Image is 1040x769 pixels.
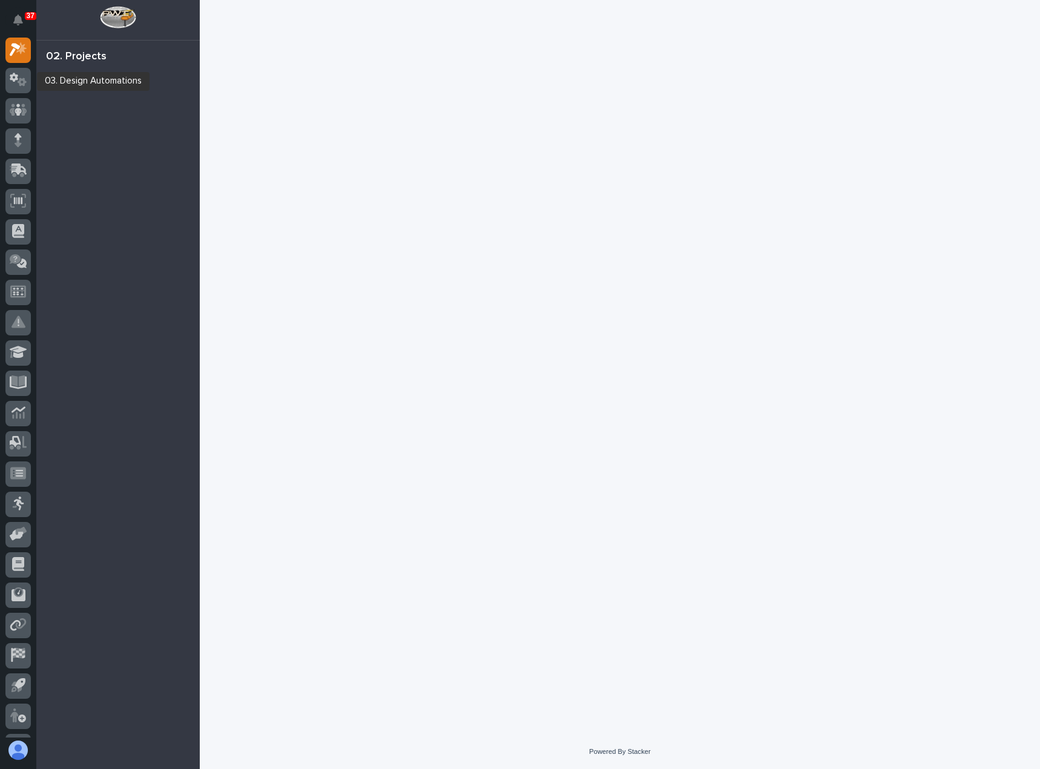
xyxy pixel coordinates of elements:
[5,738,31,763] button: users-avatar
[589,748,650,755] a: Powered By Stacker
[46,50,107,64] div: 02. Projects
[100,6,136,28] img: Workspace Logo
[27,12,35,20] p: 37
[15,15,31,34] div: Notifications37
[5,7,31,33] button: Notifications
